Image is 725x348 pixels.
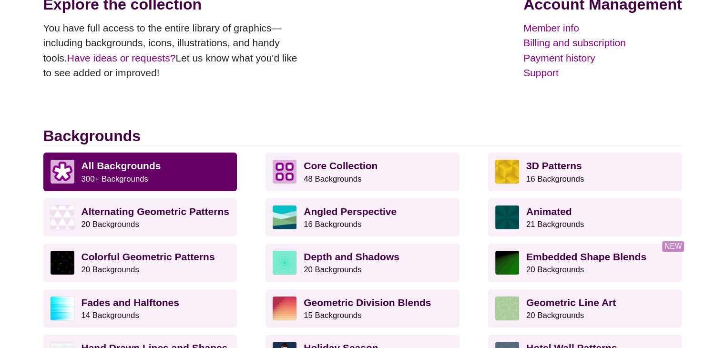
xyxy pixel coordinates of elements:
img: green to black rings rippling away from corner [495,251,519,275]
small: 20 Backgrounds [526,265,584,274]
strong: Embedded Shape Blends [526,251,646,262]
a: Geometric Division Blends15 Backgrounds [265,289,460,328]
strong: Colorful Geometric Patterns [82,251,215,262]
img: abstract landscape with sky mountains and water [273,205,296,229]
img: fancy golden cube pattern [495,160,519,184]
a: Geometric Line Art20 Backgrounds [488,289,682,328]
img: geometric web of connecting lines [495,297,519,320]
img: green layered rings within rings [273,251,296,275]
a: Embedded Shape Blends20 Backgrounds [488,244,682,282]
a: All Backgrounds 300+ Backgrounds [43,153,237,191]
a: Colorful Geometric Patterns20 Backgrounds [43,244,237,282]
small: 16 Backgrounds [526,174,584,184]
a: Fades and Halftones14 Backgrounds [43,289,237,328]
small: 48 Backgrounds [304,174,361,184]
small: 20 Backgrounds [82,265,139,274]
strong: Geometric Line Art [526,297,616,308]
a: Alternating Geometric Patterns20 Backgrounds [43,198,237,236]
a: Payment history [523,51,682,66]
h2: Backgrounds [43,127,682,145]
a: Angled Perspective16 Backgrounds [265,198,460,236]
strong: Animated [526,206,572,217]
img: a rainbow pattern of outlined geometric shapes [51,251,74,275]
img: green rave light effect animated background [495,205,519,229]
img: red-to-yellow gradient large pixel grid [273,297,296,320]
a: Animated21 Backgrounds [488,198,682,236]
strong: All Backgrounds [82,160,161,171]
a: Core Collection 48 Backgrounds [265,153,460,191]
strong: Depth and Shadows [304,251,399,262]
strong: Geometric Division Blends [304,297,431,308]
strong: Angled Perspective [304,206,397,217]
a: Member info [523,20,682,36]
small: 300+ Backgrounds [82,174,148,184]
strong: Fades and Halftones [82,297,179,308]
strong: Core Collection [304,160,378,171]
small: 20 Backgrounds [526,311,584,320]
a: Have ideas or requests? [67,52,176,63]
a: Support [523,65,682,81]
small: 15 Backgrounds [304,311,361,320]
a: Depth and Shadows20 Backgrounds [265,244,460,282]
img: blue lights stretching horizontally over white [51,297,74,320]
small: 20 Backgrounds [304,265,361,274]
a: 3D Patterns16 Backgrounds [488,153,682,191]
small: 21 Backgrounds [526,220,584,229]
p: You have full access to the entire library of graphics—including backgrounds, icons, illustration... [43,20,306,81]
strong: 3D Patterns [526,160,582,171]
strong: Alternating Geometric Patterns [82,206,229,217]
small: 20 Backgrounds [82,220,139,229]
a: Billing and subscription [523,35,682,51]
small: 14 Backgrounds [82,311,139,320]
small: 16 Backgrounds [304,220,361,229]
img: light purple and white alternating triangle pattern [51,205,74,229]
